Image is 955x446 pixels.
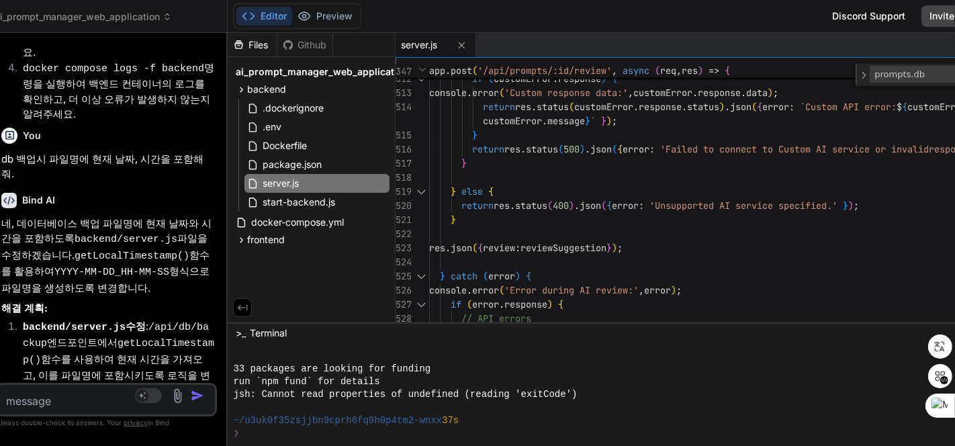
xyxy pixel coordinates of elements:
[617,242,623,254] span: ;
[730,101,752,113] span: json
[247,233,285,247] span: frontend
[233,388,577,401] span: jsh: Cannot read properties of undefined (reading 'exitCode')
[515,101,531,113] span: res
[277,38,332,52] div: Github
[461,185,483,197] span: else
[413,72,430,86] div: Click to collapse the range.
[574,199,580,212] span: .
[580,143,585,155] span: )
[644,284,671,296] span: error
[396,312,412,326] div: 528
[676,64,682,77] span: ,
[752,101,757,113] span: (
[250,326,287,340] span: Terminal
[719,101,725,113] span: )
[569,199,574,212] span: )
[396,86,412,100] div: 513
[499,284,504,296] span: (
[23,129,41,142] h6: You
[698,64,703,77] span: )
[472,129,478,141] span: }
[483,101,515,113] span: return
[261,119,283,135] span: .env
[824,5,913,27] div: Discord Support
[396,128,412,142] div: 515
[789,101,794,113] span: :
[472,284,499,296] span: error
[396,64,412,79] span: 347
[472,64,478,77] span: (
[580,199,601,212] span: json
[12,319,214,399] li: : 엔드포인트에서 함수를 사용하여 현재 시간을 가져오고, 이를 파일명에 포함시키도록 로직을 변경합니다.
[628,87,633,99] span: ,
[601,115,606,127] span: }
[472,242,478,254] span: (
[1,152,214,182] p: db 백업시 파일명에 현재 날짜, 시간을 포함해줘.
[75,251,189,262] code: getLocalTimestamp()
[633,87,692,99] span: customError
[515,270,520,282] span: )
[671,284,676,296] span: )
[472,298,499,310] span: error
[504,143,520,155] span: res
[261,194,336,210] span: start-backend.js
[526,143,558,155] span: status
[762,101,789,113] span: error
[537,101,569,113] span: status
[396,269,412,283] div: 525
[467,298,472,310] span: (
[401,38,437,52] span: server.js
[396,199,412,213] div: 520
[494,73,553,85] span: customError
[623,64,649,77] span: async
[483,115,542,127] span: customError
[250,214,345,230] span: docker-compose.yml
[504,87,628,99] span: 'Custom response data:'
[606,199,612,212] span: {
[191,389,204,402] img: icon
[23,338,214,366] code: getLocalTimestamp()
[396,298,412,312] div: 527
[858,64,870,86] div: Toggle Replace
[639,199,644,212] span: :
[413,298,430,312] div: Click to collapse the range.
[451,298,461,310] span: if
[478,64,612,77] span: '/api/prompts/:id/review'
[478,242,483,254] span: {
[633,101,639,113] span: .
[515,242,520,254] span: :
[396,241,412,255] div: 523
[451,214,456,226] span: }
[1,302,48,314] strong: 해결 계획:
[757,101,762,113] span: {
[442,414,459,427] span: 37s
[12,60,214,122] li: 명령을 실행하여 백엔드 컨테이너의 로그를 확인하고, 더 이상 오류가 발생하지 않는지 알려주세요.
[451,64,472,77] span: post
[233,414,442,427] span: ~/u3uk0f35zsjjbn9cprh6fq9h0p4tm2-wnxx
[902,101,907,113] span: {
[236,7,292,26] button: Editor
[558,298,563,310] span: {
[623,143,649,155] span: error
[606,242,612,254] span: }
[440,270,445,282] span: }
[429,64,445,77] span: app
[451,270,478,282] span: catch
[547,199,553,212] span: (
[472,87,499,99] span: error
[504,298,547,310] span: response
[639,284,644,296] span: ,
[461,199,494,212] span: return
[601,199,606,212] span: (
[682,101,687,113] span: .
[54,267,169,278] code: YYYY-MM-DD_HH-MM-SS
[429,87,467,99] span: console
[526,270,531,282] span: {
[660,143,929,155] span: 'Failed to connect to Custom AI service or invalid
[261,138,308,154] span: Dockerfile
[451,242,472,254] span: json
[1,216,214,296] p: 네, 데이터베이스 백업 파일명에 현재 날짜와 시간을 포함하도록 파일을 수정하겠습니다. 함수를 활용하여 형식으로 파일명을 생성하도록 변경합니다.
[558,73,601,85] span: response
[396,72,412,86] div: 512
[488,73,494,85] span: (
